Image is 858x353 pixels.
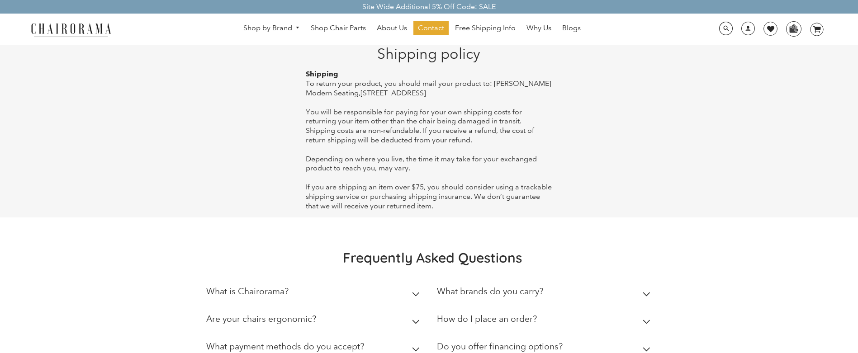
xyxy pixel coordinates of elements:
[437,341,563,352] h2: Do you offer financing options?
[306,21,370,35] a: Shop Chair Parts
[455,24,516,33] span: Free Shipping Info
[558,21,585,35] a: Blogs
[306,155,537,173] span: Depending on where you live, the time it may take for your exchanged product to reach you, may vary.
[437,280,654,307] summary: What brands do you carry?
[526,24,551,33] span: Why Us
[206,286,289,297] h2: What is Chairorama?
[437,307,654,335] summary: How do I place an order?
[206,341,364,352] h2: What payment methods do you accept?
[306,183,552,210] span: If you are shipping an item over $75, you should consider using a trackable shipping service or p...
[450,21,520,35] a: Free Shipping Info
[26,22,116,38] img: chairorama
[377,24,407,33] span: About Us
[155,21,669,38] nav: DesktopNavigation
[787,22,801,35] img: WhatsApp_Image_2024-07-12_at_16.23.01.webp
[206,307,423,335] summary: Are your chairs ergonomic?
[306,70,338,78] strong: Shipping
[206,249,659,266] h2: Frequently Asked Questions
[306,45,552,62] h1: Shipping policy
[562,24,581,33] span: Blogs
[372,21,412,35] a: About Us
[206,314,316,324] h2: Are your chairs ergonomic?
[239,21,305,35] a: Shop by Brand
[311,24,366,33] span: Shop Chair Parts
[418,24,444,33] span: Contact
[413,21,449,35] a: Contact
[206,280,423,307] summary: What is Chairorama?
[437,286,543,297] h2: What brands do you carry?
[306,79,551,97] span: To return your product, you should mail your product to: [PERSON_NAME] Modern Seating,[STREET_ADD...
[437,314,537,324] h2: How do I place an order?
[522,21,556,35] a: Why Us
[306,108,534,144] span: You will be responsible for paying for your own shipping costs for returning your item other than...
